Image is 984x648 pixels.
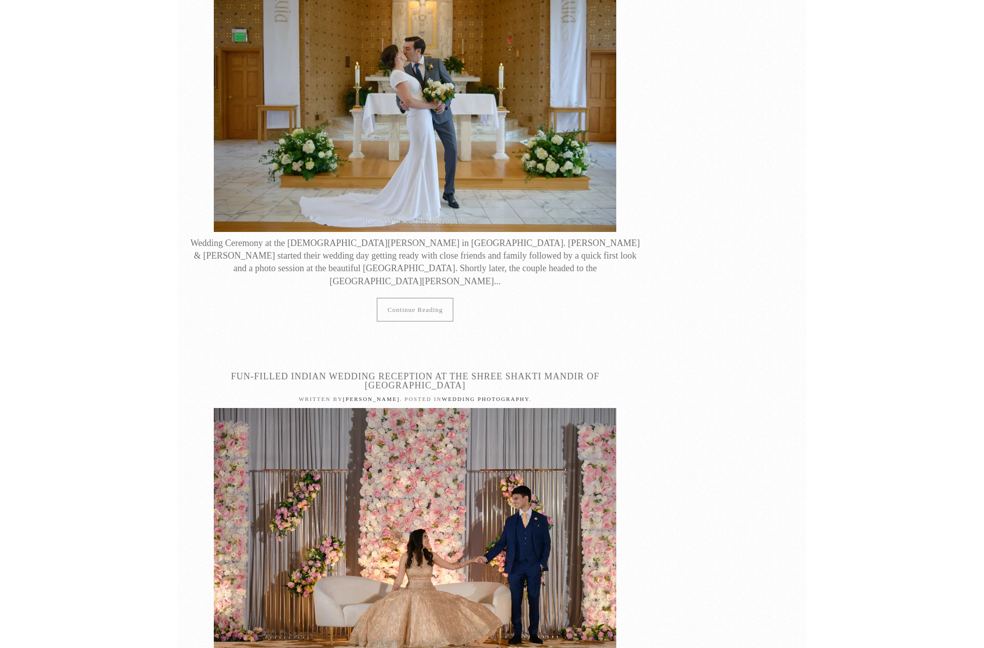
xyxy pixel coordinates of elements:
[377,298,453,321] a: Continue reading
[442,396,529,402] a: Wedding Photography
[214,92,616,102] a: Wedding Ceremony at the St. Thomas More Catholic Church in Atlanta
[343,396,399,402] a: [PERSON_NAME]
[188,395,643,403] p: Written by . Posted in .
[188,237,643,288] div: Wedding Ceremony at the [DEMOGRAPHIC_DATA][PERSON_NAME] in [GEOGRAPHIC_DATA]. [PERSON_NAME] & [PE...
[231,371,600,390] a: Fun-Filled Indian Wedding Reception At The Shree Shakti Mandir of [GEOGRAPHIC_DATA]
[214,536,616,546] a: Indian Wedding Reception At The Shree Shakti Mandir Of Atlanta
